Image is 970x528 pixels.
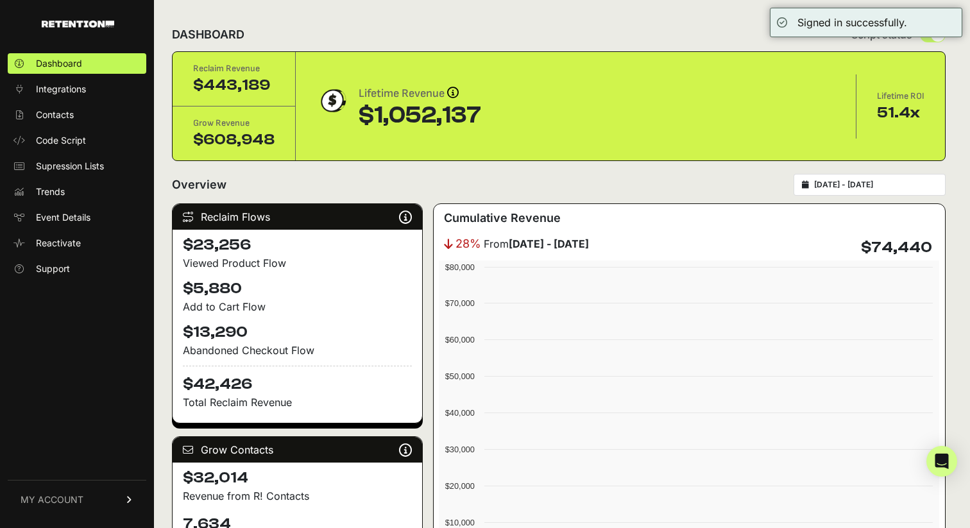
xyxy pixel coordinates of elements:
[445,481,475,491] text: $20,000
[8,156,146,176] a: Supression Lists
[8,480,146,519] a: MY ACCOUNT
[8,182,146,202] a: Trends
[8,130,146,151] a: Code Script
[193,62,275,75] div: Reclaim Revenue
[183,299,412,314] div: Add to Cart Flow
[445,298,475,308] text: $70,000
[42,21,114,28] img: Retention.com
[509,237,589,250] strong: [DATE] - [DATE]
[8,53,146,74] a: Dashboard
[445,445,475,454] text: $30,000
[445,335,475,345] text: $60,000
[183,278,412,299] h4: $5,880
[36,185,65,198] span: Trends
[193,130,275,150] div: $608,948
[445,518,475,527] text: $10,000
[36,57,82,70] span: Dashboard
[8,105,146,125] a: Contacts
[183,255,412,271] div: Viewed Product Flow
[36,211,90,224] span: Event Details
[183,366,412,395] h4: $42,426
[172,176,226,194] h2: Overview
[36,262,70,275] span: Support
[183,322,412,343] h4: $13,290
[183,395,412,410] p: Total Reclaim Revenue
[8,79,146,99] a: Integrations
[183,343,412,358] div: Abandoned Checkout Flow
[445,371,475,381] text: $50,000
[359,103,481,128] div: $1,052,137
[36,83,86,96] span: Integrations
[444,209,561,227] h3: Cumulative Revenue
[36,134,86,147] span: Code Script
[316,85,348,117] img: dollar-coin-05c43ed7efb7bc0c12610022525b4bbbb207c7efeef5aecc26f025e68dcafac9.png
[173,437,422,463] div: Grow Contacts
[359,85,481,103] div: Lifetime Revenue
[484,236,589,251] span: From
[8,207,146,228] a: Event Details
[8,259,146,279] a: Support
[183,488,412,504] p: Revenue from R! Contacts
[36,160,104,173] span: Supression Lists
[455,235,481,253] span: 28%
[926,446,957,477] div: Open Intercom Messenger
[36,108,74,121] span: Contacts
[445,262,475,272] text: $80,000
[36,237,81,250] span: Reactivate
[183,468,412,488] h4: $32,014
[172,26,244,44] h2: DASHBOARD
[193,75,275,96] div: $443,189
[21,493,83,506] span: MY ACCOUNT
[445,408,475,418] text: $40,000
[173,204,422,230] div: Reclaim Flows
[8,233,146,253] a: Reactivate
[193,117,275,130] div: Grow Revenue
[183,235,412,255] h4: $23,256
